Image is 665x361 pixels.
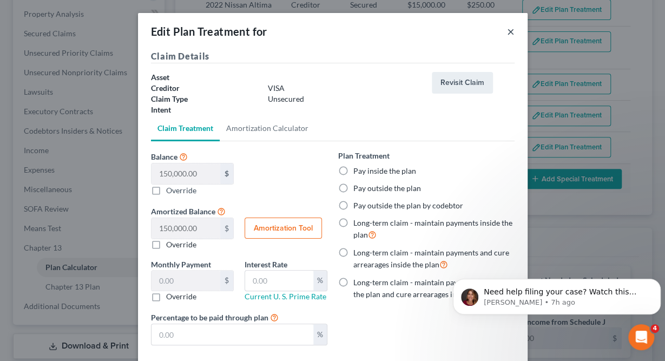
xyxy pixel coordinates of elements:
[151,313,268,322] span: Percentage to be paid through plan
[146,104,262,115] div: Intent
[151,24,267,39] div: Edit Plan Treatment for
[151,207,215,216] span: Amortized Balance
[35,31,190,94] span: Need help filing your case? Watch this video! Still need help? Here are two articles with instruc...
[313,324,327,345] div: %
[146,83,262,94] div: Creditor
[151,259,211,270] label: Monthly Payment
[353,277,515,300] label: Long-term claim - maintain payments outside the plan and cure arrearages inside the plan
[152,163,220,184] input: Balance $ Override
[166,185,196,196] label: Override
[166,239,196,250] label: Override
[262,83,426,94] div: VISA
[245,271,313,291] input: 0.00
[152,271,220,291] input: 0.00
[353,218,515,241] label: Long-term claim - maintain payments inside the plan
[152,218,220,239] input: 0.00
[313,271,327,291] div: %
[432,72,493,94] button: Revisit Claim
[220,218,233,239] div: $
[353,183,421,194] label: Pay outside the plan
[166,291,196,302] label: Override
[338,150,390,161] label: Plan Treatment
[449,256,665,332] iframe: Intercom notifications message
[628,324,654,350] iframe: Intercom live chat
[507,25,515,38] button: ×
[353,247,515,271] label: Long-term claim - maintain payments and cure arrearages inside the plan
[220,163,233,184] div: $
[245,259,287,270] label: Interest Rate
[152,324,313,345] input: 0.00
[353,200,463,211] label: Pay outside the plan by codebtor
[151,115,220,141] a: Claim Treatment
[220,115,315,141] a: Amortization Calculator
[151,152,177,161] span: Balance
[35,42,199,51] p: Message from Katie, sent 7h ago
[220,271,233,291] div: $
[146,94,262,104] div: Claim Type
[245,292,326,301] a: Current U. S. Prime Rate
[146,72,262,83] div: Asset
[650,324,659,333] span: 4
[262,94,426,104] div: Unsecured
[151,50,515,63] h5: Claim Details
[353,166,416,176] label: Pay inside the plan
[245,218,322,239] button: Amortization Tool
